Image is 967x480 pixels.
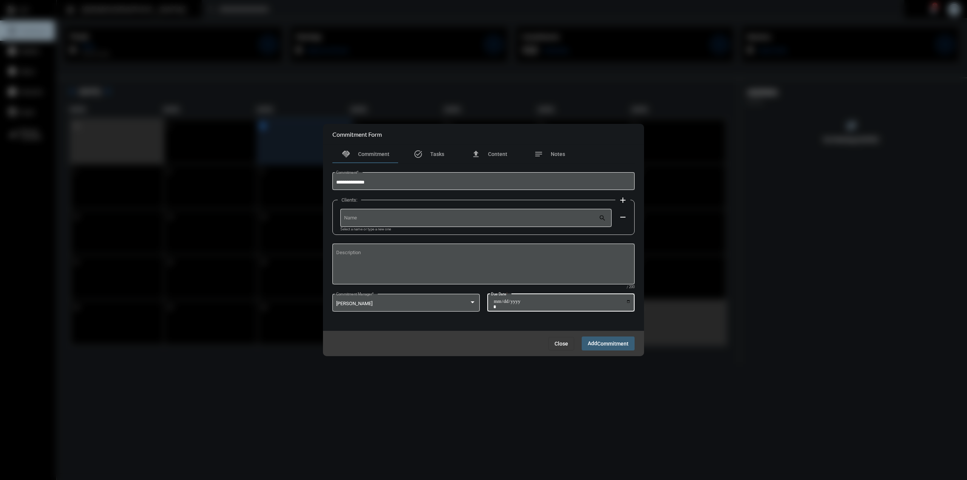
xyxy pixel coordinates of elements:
[430,151,444,157] span: Tasks
[338,197,361,203] label: Clients:
[618,196,627,205] mat-icon: add
[332,131,382,138] h2: Commitment Form
[341,150,351,159] mat-icon: handshake
[597,341,629,347] span: Commitment
[555,341,568,347] span: Close
[336,301,372,306] span: [PERSON_NAME]
[627,285,635,289] mat-hint: / 200
[414,150,423,159] mat-icon: task_alt
[340,227,391,232] mat-hint: Select a name or type a new one
[618,213,627,222] mat-icon: remove
[599,214,608,223] mat-icon: search
[471,150,480,159] mat-icon: file_upload
[588,340,629,346] span: Add
[551,151,565,157] span: Notes
[358,151,389,157] span: Commitment
[488,151,507,157] span: Content
[582,336,635,350] button: AddCommitment
[534,150,543,159] mat-icon: notes
[548,337,574,350] button: Close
